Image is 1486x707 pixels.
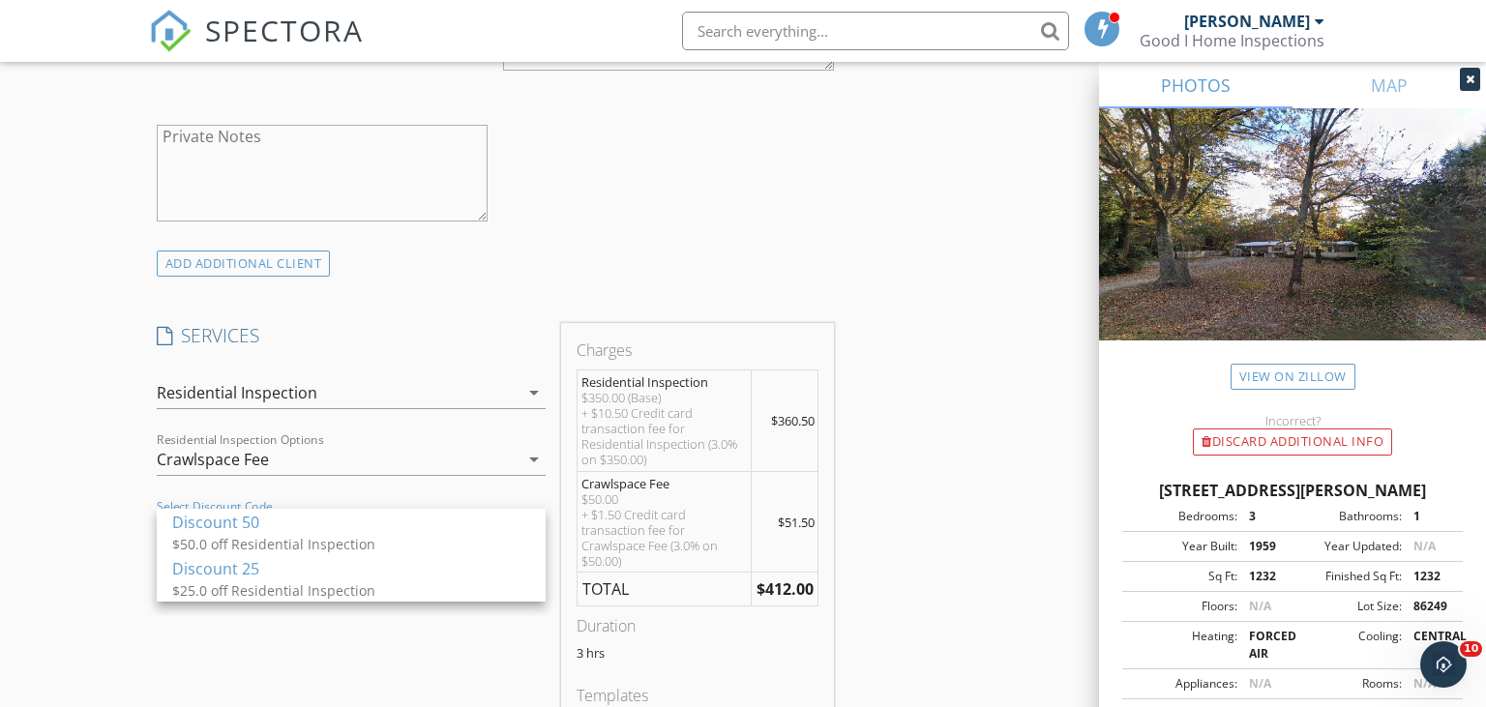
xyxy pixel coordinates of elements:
[205,10,364,50] span: SPECTORA
[577,573,751,606] td: TOTAL
[172,579,530,600] div: $25.0 off Residential Inspection
[1402,568,1457,585] div: 1232
[1413,538,1436,554] span: N/A
[149,10,192,52] img: The Best Home Inspection Software - Spectora
[1231,364,1355,390] a: View on Zillow
[581,390,747,467] div: $350.00 (Base) + $10.50 Credit card transaction fee for Residential Inspection (3.0% on $350.00)
[1099,62,1293,108] a: PHOTOS
[1237,628,1293,663] div: FORCED AIR
[157,323,546,348] h4: SERVICES
[522,448,546,471] i: arrow_drop_down
[1099,413,1486,428] div: Incorrect?
[1293,628,1402,663] div: Cooling:
[1128,538,1237,555] div: Year Built:
[1460,641,1482,657] span: 10
[1402,508,1457,525] div: 1
[682,12,1069,50] input: Search everything...
[1402,628,1457,663] div: CENTRAL
[1099,108,1486,387] img: streetview
[1293,598,1402,615] div: Lot Size:
[1413,675,1436,692] span: N/A
[778,514,815,531] span: $51.50
[577,339,819,362] div: Charges
[1128,675,1237,692] div: Appliances:
[581,476,747,491] div: Crawlspace Fee
[1237,508,1293,525] div: 3
[172,510,530,533] div: Discount 50
[1128,508,1237,525] div: Bedrooms:
[172,556,530,579] div: Discount 25
[577,614,819,637] div: Duration
[172,533,530,553] div: $50.0 off Residential Inspection
[1249,675,1271,692] span: N/A
[1249,598,1271,614] span: N/A
[1128,568,1237,585] div: Sq Ft:
[157,384,317,401] div: Residential Inspection
[577,684,819,707] div: Templates
[1420,641,1467,688] iframe: Intercom live chat
[1184,12,1310,31] div: [PERSON_NAME]
[771,412,815,429] span: $360.50
[1293,675,1402,692] div: Rooms:
[522,381,546,404] i: arrow_drop_down
[1293,538,1402,555] div: Year Updated:
[1122,479,1463,502] div: [STREET_ADDRESS][PERSON_NAME]
[1293,62,1486,108] a: MAP
[1237,538,1293,555] div: 1959
[757,578,814,600] strong: $412.00
[1293,568,1402,585] div: Finished Sq Ft:
[1140,31,1324,50] div: Good I Home Inspections
[581,491,747,569] div: $50.00 + $1.50 Credit card transaction fee for Crawlspace Fee (3.0% on $50.00)
[1193,428,1392,456] div: Discard Additional info
[1293,508,1402,525] div: Bathrooms:
[149,26,364,67] a: SPECTORA
[1128,628,1237,663] div: Heating:
[1128,598,1237,615] div: Floors:
[157,250,331,277] div: ADD ADDITIONAL client
[577,645,819,661] p: 3 hrs
[157,451,269,468] div: Crawlspace Fee
[581,374,747,390] div: Residential Inspection
[1402,598,1457,615] div: 86249
[1237,568,1293,585] div: 1232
